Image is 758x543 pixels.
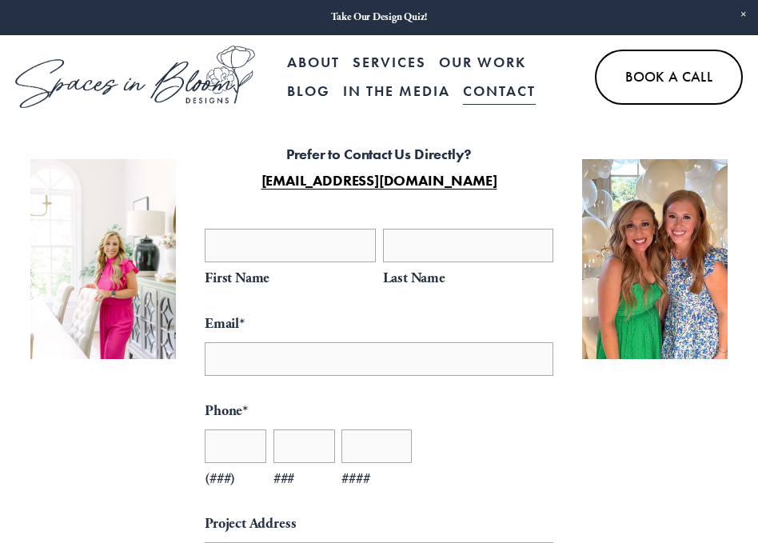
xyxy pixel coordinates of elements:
[205,398,248,425] legend: Phone
[341,466,412,493] span: ####
[595,50,743,105] a: Book A Call
[383,229,554,262] input: Last Name
[205,429,266,463] input: (###)
[205,229,376,262] input: First Name
[343,77,450,106] a: In the Media
[439,48,526,77] a: Our Work
[205,311,553,337] label: Email
[205,266,376,292] span: First Name
[261,171,497,190] a: [EMAIL_ADDRESS][DOMAIN_NAME]
[353,48,426,77] a: Services
[383,266,554,292] span: Last Name
[286,145,473,163] strong: Prefer to Contact Us Directly?
[273,429,335,463] input: ###
[287,77,330,106] a: Blog
[287,48,340,77] a: About
[205,511,296,537] legend: Project Address
[273,466,335,493] span: ###
[205,466,266,493] span: (###)
[341,429,412,463] input: ####
[463,77,536,106] a: Contact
